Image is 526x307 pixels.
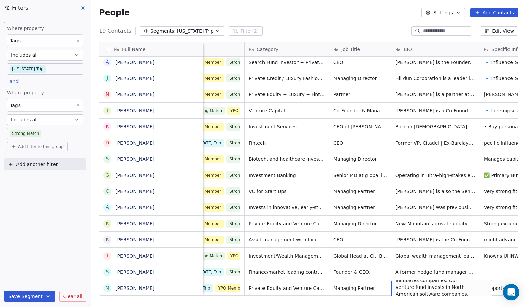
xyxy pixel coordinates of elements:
[404,46,412,53] span: BIO
[192,203,224,212] span: YPO Member
[192,107,225,115] span: Strong Match
[192,123,224,131] span: YPO Member
[229,26,263,36] button: Filter(2)
[106,171,109,179] div: G
[226,268,259,276] span: Strong Match
[227,252,259,260] span: YPO Member
[106,268,109,275] div: S
[106,139,109,146] div: D
[106,188,109,195] div: C
[226,220,259,228] span: Strong Match
[333,156,387,162] span: Managing Director
[99,57,203,296] div: grid
[249,140,325,146] span: Fintech
[395,253,476,259] span: Global wealth management leader and trusted advisor to ultra high net worth (UHNW) families. She ...
[187,139,224,147] span: [US_STATE] Trip
[395,75,476,82] span: Hilldun Corporation is a leader in private credit, specializing in factoring and financing for lu...
[333,172,387,179] span: Senior MD at global investment bank
[115,124,154,129] a: [PERSON_NAME]
[395,140,476,146] span: Former VP, Citadel | Ex-Barclays, [PERSON_NAME] [PERSON_NAME], Citi
[480,26,518,36] button: Edit View
[249,156,325,162] span: Biotech, and healthcare investments
[106,204,109,211] div: A
[249,123,325,130] span: Investment Services
[115,172,154,178] a: [PERSON_NAME]
[122,46,146,53] span: Full Name
[249,269,325,275] span: Finance/market leading contract intelligence software platform
[115,221,154,226] a: [PERSON_NAME]
[226,236,259,244] span: Strong Match
[226,203,259,212] span: Strong Match
[192,236,224,244] span: YPO Member
[421,8,465,17] button: Settings
[333,220,387,227] span: Managing Director
[106,236,109,243] div: K
[226,74,259,82] span: Strong Match
[333,253,387,259] span: Global Head at Citi Bank
[470,8,518,17] button: Add Contacts
[333,285,387,292] span: Managing Partner
[245,42,329,56] div: Category
[249,285,325,292] span: Private Equity and Venture Capital;
[395,236,476,243] span: [PERSON_NAME] is the Co-Founder of the new natural oral care company @RiseWell, co-CIO of [MEDICA...
[99,42,203,56] div: Full Name
[249,236,325,243] span: Asset management with focus on consumer, technology and healthcare related investments
[227,107,259,115] span: YPO Member
[249,220,325,227] span: Private Equity and Venture Capital
[105,284,109,292] div: M
[391,42,480,56] div: BIO
[395,107,476,114] span: [PERSON_NAME] is a Co-Founder and Managing Partner at [GEOGRAPHIC_DATA]. As a member of [PERSON_N...
[192,252,225,260] span: Strong Match
[395,172,476,179] span: Operating in ultra-high-stakes environments
[257,46,278,53] span: Category
[115,237,154,242] a: [PERSON_NAME]
[115,156,154,162] a: [PERSON_NAME]
[115,253,154,259] a: [PERSON_NAME]
[333,91,387,98] span: Partner
[215,284,247,292] span: YPO Member
[115,205,154,210] a: [PERSON_NAME]
[503,284,519,300] div: Open Intercom Messenger
[226,123,259,131] span: Strong Match
[333,188,387,195] span: Managing Partner
[226,90,259,99] span: Strong Match
[107,75,108,82] div: J
[192,74,224,82] span: YPO Member
[192,220,224,228] span: YPO Member
[395,91,476,98] span: [PERSON_NAME] is a partner at Foundry Capital, a [US_STATE]-based private equity firm. In additio...
[249,91,325,98] span: Private Equity + Luxury + Fintech
[395,269,476,275] span: A former hedge fund manager and serial entrepreneur. Has over two decades of experience in global...
[333,75,387,82] span: Managing Director
[333,123,387,130] span: CEO of [PERSON_NAME] global commodities trading group
[226,187,259,195] span: Strong Match
[115,189,154,194] a: [PERSON_NAME]
[249,59,325,66] span: Search Fund Investor + Private Equity + Long-Term Hold Capital
[333,59,387,66] span: CEO
[99,8,130,18] span: People
[106,91,109,98] div: N
[115,108,154,113] a: [PERSON_NAME]
[192,187,224,195] span: YPO Member
[333,269,387,275] span: Founder & CEO.
[187,268,224,276] span: [US_STATE] Trip
[106,123,109,130] div: K
[192,155,224,163] span: YPO Member
[115,269,154,275] a: [PERSON_NAME]
[107,252,108,259] div: I
[249,188,325,195] span: VC for Start Ups
[333,204,387,211] span: Managing Partner
[395,59,476,66] span: [PERSON_NAME] is the Founder of Novidam Capital Partners. Prior to Novidam, [PERSON_NAME] was the...
[333,107,387,114] span: Co-Founder & Managing Partner, [GEOGRAPHIC_DATA]
[249,107,325,114] span: Venture Capital
[226,139,259,147] span: Strong Match
[249,204,325,211] span: Invests in innovative, early-stage consumer companies
[192,90,224,99] span: YPO Member
[115,60,154,65] a: [PERSON_NAME]
[395,204,476,211] span: [PERSON_NAME] was previously a senior member of the investment teams at Tyrian Investments (seede...
[249,253,325,259] span: Investment/Wealth Management
[106,59,109,66] div: A
[106,220,109,227] div: K
[115,285,154,291] a: [PERSON_NAME]
[341,46,360,53] span: Job Title
[150,28,176,35] span: Segments:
